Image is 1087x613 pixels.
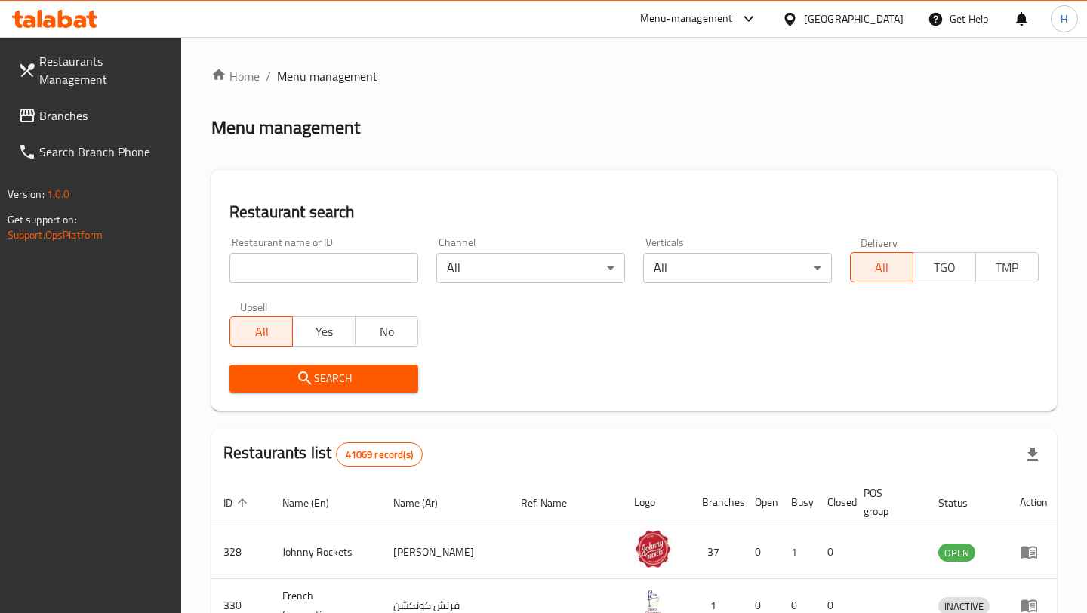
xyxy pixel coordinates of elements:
img: Johnny Rockets [634,530,672,568]
span: TMP [982,257,1033,279]
span: Get support on: [8,210,77,229]
th: Branches [690,479,743,525]
th: Closed [815,479,851,525]
a: Support.OpsPlatform [8,225,103,245]
div: Export file [1015,436,1051,473]
span: 41069 record(s) [337,448,422,462]
span: No [362,321,412,343]
div: All [436,253,625,283]
div: OPEN [938,544,975,562]
div: Total records count [336,442,423,467]
th: Logo [622,479,690,525]
span: Search [242,369,406,388]
label: Delivery [861,237,898,248]
td: 0 [743,525,779,579]
th: Busy [779,479,815,525]
td: [PERSON_NAME] [381,525,509,579]
button: All [229,316,293,347]
button: Yes [292,316,356,347]
td: Johnny Rockets [270,525,381,579]
a: Search Branch Phone [6,134,181,170]
h2: Restaurants list [223,442,423,467]
button: Search [229,365,418,393]
input: Search for restaurant name or ID.. [229,253,418,283]
label: Upsell [240,301,268,312]
span: OPEN [938,544,975,562]
span: All [236,321,287,343]
span: Version: [8,184,45,204]
td: 37 [690,525,743,579]
span: Yes [299,321,350,343]
span: Search Branch Phone [39,143,169,161]
span: Status [938,494,987,512]
span: TGO [919,257,970,279]
a: Branches [6,97,181,134]
th: Action [1008,479,1060,525]
span: All [857,257,907,279]
td: 1 [779,525,815,579]
button: All [850,252,913,282]
span: Ref. Name [521,494,587,512]
th: Open [743,479,779,525]
a: Restaurants Management [6,43,181,97]
td: 328 [211,525,270,579]
div: [GEOGRAPHIC_DATA] [804,11,904,27]
span: Restaurants Management [39,52,169,88]
button: TGO [913,252,976,282]
nav: breadcrumb [211,67,1057,85]
span: Name (En) [282,494,349,512]
div: All [643,253,832,283]
span: POS group [864,484,908,520]
span: 1.0.0 [47,184,70,204]
td: 0 [815,525,851,579]
span: Branches [39,106,169,125]
button: No [355,316,418,347]
h2: Menu management [211,116,360,140]
span: Menu management [277,67,377,85]
h2: Restaurant search [229,201,1039,223]
li: / [266,67,271,85]
div: Menu-management [640,10,733,28]
span: H [1061,11,1067,27]
span: ID [223,494,252,512]
a: Home [211,67,260,85]
button: TMP [975,252,1039,282]
div: Menu [1020,543,1048,561]
span: Name (Ar) [393,494,457,512]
